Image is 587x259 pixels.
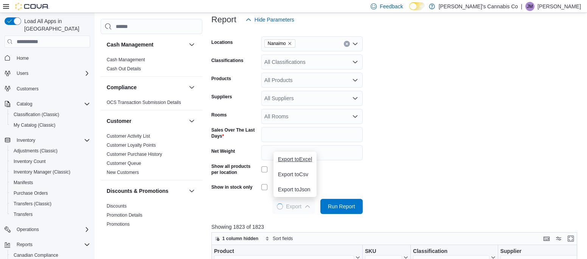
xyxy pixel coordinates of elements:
span: Customer Loyalty Points [107,142,156,148]
span: Reports [17,242,33,248]
button: Clear input [344,41,350,47]
a: OCS Transaction Submission Details [107,100,181,105]
span: Export to Json [278,186,312,192]
span: My Catalog (Classic) [14,122,56,128]
span: Export [277,199,310,214]
span: Customer Purchase History [107,151,162,157]
div: SKU [365,248,402,255]
button: Adjustments (Classic) [8,146,93,156]
button: Open list of options [352,95,358,101]
span: Classification (Classic) [11,110,90,119]
label: Net Weight [211,148,235,154]
a: Manifests [11,178,36,187]
button: Discounts & Promotions [107,187,186,195]
button: Purchase Orders [8,188,93,199]
label: Rooms [211,112,227,118]
span: Inventory Manager (Classic) [14,169,70,175]
a: Customer Queue [107,161,141,166]
button: LoadingExport [272,199,315,214]
img: Cova [15,3,49,10]
div: Discounts & Promotions [101,202,202,232]
h3: Compliance [107,84,137,91]
button: Compliance [187,83,196,92]
button: Inventory [14,136,38,145]
span: Inventory [14,136,90,145]
a: Transfers (Classic) [11,199,54,208]
button: Remove Nanaimo from selection in this group [287,41,292,46]
button: Customers [2,83,93,94]
a: Customer Purchase History [107,152,162,157]
span: Load All Apps in [GEOGRAPHIC_DATA] [21,17,90,33]
span: Catalog [14,99,90,109]
button: Cash Management [107,41,186,48]
span: Operations [17,226,39,233]
span: Transfers (Classic) [14,201,51,207]
span: Adjustments (Classic) [11,146,90,155]
label: Suppliers [211,94,232,100]
button: Manifests [8,177,93,188]
button: Home [2,52,93,63]
span: Canadian Compliance [14,252,58,258]
button: Transfers [8,209,93,220]
span: Manifests [11,178,90,187]
button: Open list of options [352,41,358,47]
button: Run Report [320,199,363,214]
button: 1 column hidden [212,234,261,243]
label: Sales Over The Last Days [211,127,258,139]
a: Promotion Details [107,212,143,218]
button: Compliance [107,84,186,91]
button: Classification (Classic) [8,109,93,120]
span: Transfers (Classic) [11,199,90,208]
button: Display options [554,234,563,243]
button: Inventory [2,135,93,146]
div: Classification [413,248,489,255]
span: Inventory Manager (Classic) [11,167,90,177]
div: Customer [101,132,202,180]
a: Discounts [107,203,127,209]
span: OCS Transaction Submission Details [107,99,181,105]
button: Hide Parameters [242,12,297,27]
span: Manifests [14,180,33,186]
p: Showing 1823 of 1823 [211,223,581,231]
a: Customer Activity List [107,133,150,139]
span: Users [14,69,90,78]
span: New Customers [107,169,139,175]
label: Products [211,76,231,82]
span: Feedback [380,3,403,10]
button: Enter fullscreen [566,234,575,243]
button: Open list of options [352,77,358,83]
a: Inventory Count [11,157,49,166]
a: Adjustments (Classic) [11,146,61,155]
span: Hide Parameters [255,16,294,23]
span: Sort fields [273,236,293,242]
input: Dark Mode [409,2,425,10]
a: Promotions [107,222,130,227]
a: Cash Management [107,57,145,62]
span: Nanaimo [264,39,295,48]
span: Customers [17,86,39,92]
label: Locations [211,39,233,45]
button: Export toJson [273,182,317,197]
p: | [521,2,522,11]
span: Export to Csv [278,171,312,177]
span: Inventory Count [11,157,90,166]
button: Catalog [2,99,93,109]
span: Customers [14,84,90,93]
div: Compliance [101,98,202,110]
span: JM [527,2,533,11]
span: Classification (Classic) [14,112,59,118]
a: Classification (Classic) [11,110,62,119]
button: Open list of options [352,113,358,119]
h3: Discounts & Promotions [107,187,168,195]
button: Cash Management [187,40,196,49]
button: Reports [14,240,36,249]
button: Inventory Count [8,156,93,167]
label: Show all products per location [211,163,258,175]
div: Cash Management [101,55,202,76]
span: Customer Queue [107,160,141,166]
button: Keyboard shortcuts [542,234,551,243]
